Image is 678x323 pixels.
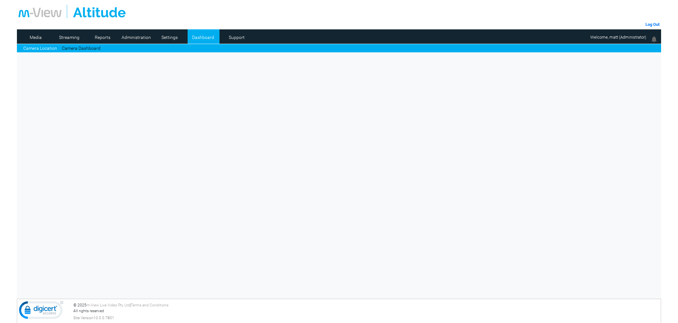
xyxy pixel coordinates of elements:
[19,301,63,322] img: DigiCert Secured Site Seal
[121,33,152,42] a: Administration
[93,315,114,321] span: 10.0.0.7801
[645,22,659,27] a: Log Out
[86,303,130,307] a: m-View Live Video Pty Ltd
[54,33,85,42] a: Streaming
[131,303,168,307] a: Terms and Conditions
[650,35,658,43] img: bell24.png
[73,315,659,321] div: Site Version
[154,33,185,42] a: Settings
[188,33,219,42] a: Dashboard
[87,33,118,42] a: Reports
[62,45,101,52] a: Camera Dashboard
[590,35,646,40] span: Welcome, matt (Administrator)
[73,302,659,321] div: © 2025 | All rights reserved
[23,45,57,52] a: Camera Location
[221,33,252,42] a: Support
[20,33,51,42] a: Media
